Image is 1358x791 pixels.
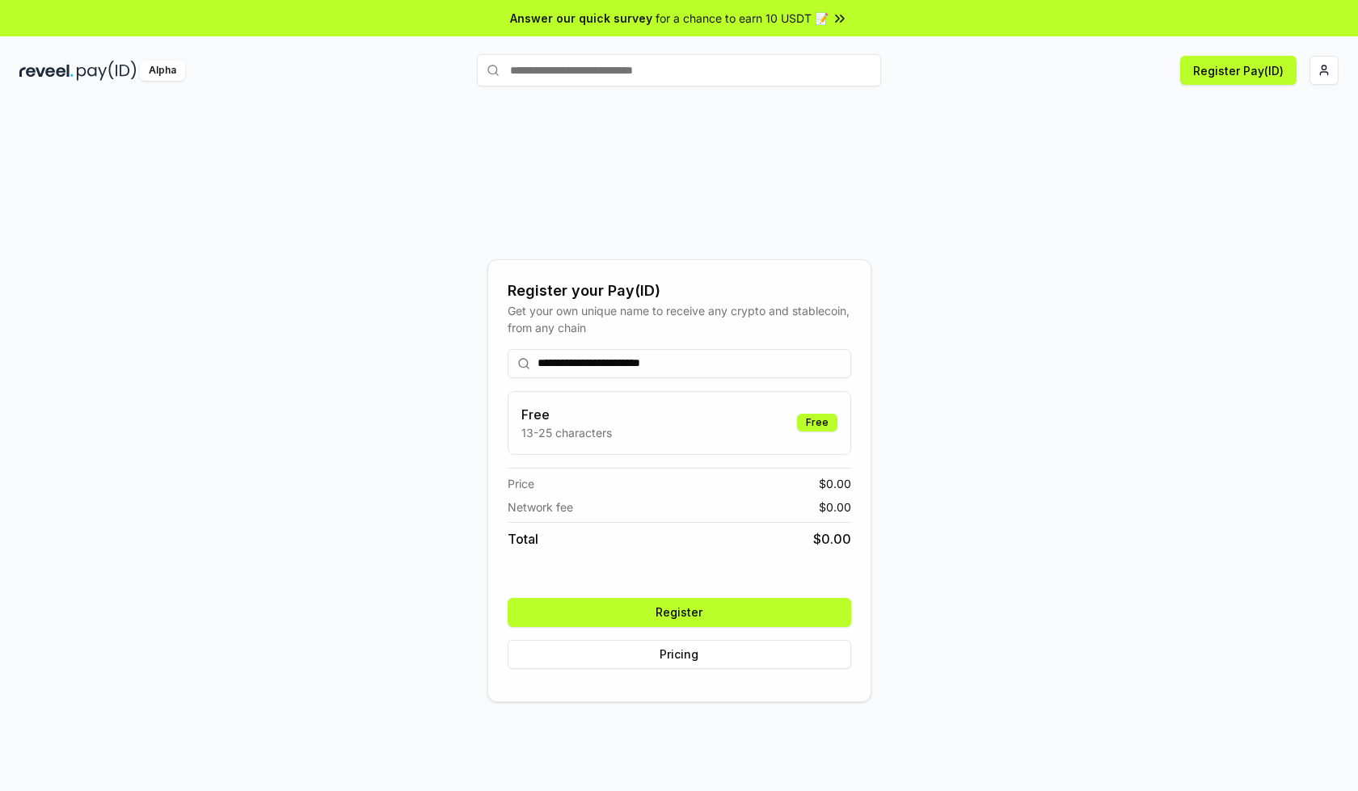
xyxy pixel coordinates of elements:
span: for a chance to earn 10 USDT 📝 [656,10,829,27]
span: $ 0.00 [819,475,851,492]
img: pay_id [77,61,137,81]
div: Free [797,414,837,431]
h3: Free [521,405,612,424]
button: Register [508,598,851,627]
img: reveel_dark [19,61,74,81]
button: Register Pay(ID) [1180,56,1297,85]
span: Total [508,529,538,549]
span: Price [508,475,534,492]
span: Answer our quick survey [510,10,652,27]
span: Network fee [508,499,573,515]
div: Alpha [140,61,185,81]
p: 13-25 characters [521,424,612,441]
span: $ 0.00 [813,529,851,549]
div: Register your Pay(ID) [508,280,851,302]
button: Pricing [508,640,851,669]
div: Get your own unique name to receive any crypto and stablecoin, from any chain [508,302,851,336]
span: $ 0.00 [819,499,851,515]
